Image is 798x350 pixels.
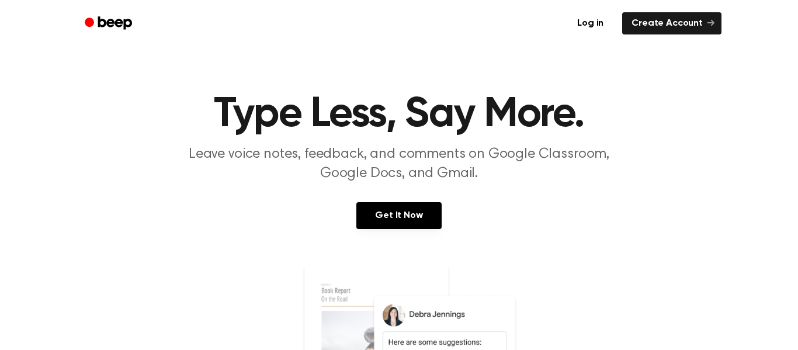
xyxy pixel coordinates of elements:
p: Leave voice notes, feedback, and comments on Google Classroom, Google Docs, and Gmail. [175,145,623,183]
a: Create Account [622,12,721,34]
h1: Type Less, Say More. [100,93,698,136]
a: Get It Now [356,202,441,229]
a: Beep [77,12,143,35]
a: Log in [565,10,615,37]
